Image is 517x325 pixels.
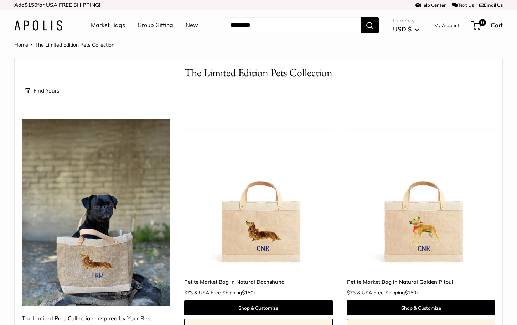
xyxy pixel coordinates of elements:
[479,19,486,26] span: 0
[347,278,495,286] a: Petite Market Bag in Natural Golden Pitbull
[138,20,173,31] a: Group Gifting
[357,290,419,295] span: & USA Free Shipping +
[184,119,332,267] a: Petite Market Bag in Natural DachshundPetite Market Bag in Natural Dachshund
[25,86,59,96] button: Find Yours
[186,20,198,31] a: New
[25,1,37,8] span: $150
[393,16,419,26] span: Currency
[452,2,474,8] a: Text Us
[415,2,446,8] a: Help Center
[347,119,495,267] a: Petite Market Bag in Natural Golden Pitbulldescription_Side view of the Petite Market Bag
[184,119,332,267] img: Petite Market Bag in Natural Dachshund
[184,300,332,315] a: Shop & Customize
[14,40,114,49] nav: Breadcrumb
[347,289,356,296] span: $73
[22,119,170,306] img: The Limited Pets Collection: Inspired by Your Best Friends
[491,21,503,29] span: Cart
[434,21,460,30] a: My Account
[347,119,495,267] img: Petite Market Bag in Natural Golden Pitbull
[393,23,419,35] button: USD $
[14,20,62,31] img: Apolis
[194,290,256,295] span: & USA Free Shipping +
[405,289,416,296] span: $150
[347,300,495,315] a: Shop & Customize
[472,20,503,31] a: 0 Cart
[91,20,125,31] a: Market Bags
[225,17,361,33] input: Search...
[184,278,332,286] a: Petite Market Bag in Natural Dachshund
[393,25,412,33] span: USD $
[242,289,253,296] span: $150
[25,65,492,80] h1: The Limited Edition Pets Collection
[184,289,193,296] span: $73
[35,42,114,48] span: The Limited Edition Pets Collection
[479,2,503,8] a: Email Us
[361,17,379,33] button: Search
[14,42,28,48] a: Home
